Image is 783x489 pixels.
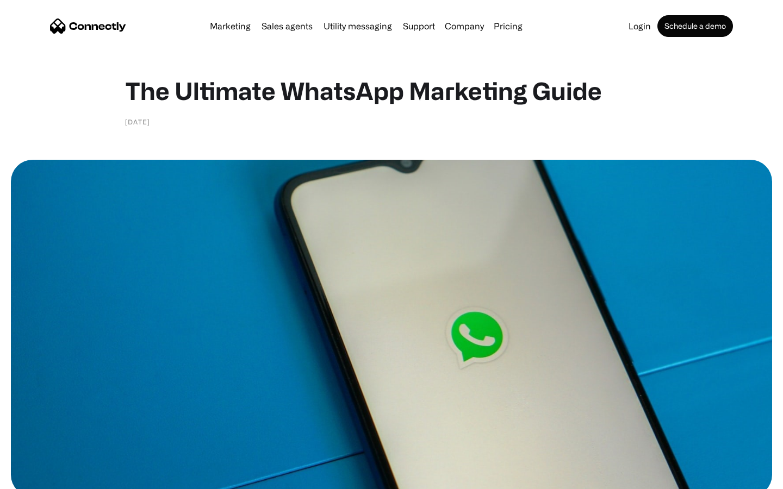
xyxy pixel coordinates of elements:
[11,470,65,485] aside: Language selected: English
[319,22,396,30] a: Utility messaging
[442,18,487,34] div: Company
[125,116,150,127] div: [DATE]
[50,18,126,34] a: home
[206,22,255,30] a: Marketing
[22,470,65,485] ul: Language list
[445,18,484,34] div: Company
[489,22,527,30] a: Pricing
[399,22,439,30] a: Support
[257,22,317,30] a: Sales agents
[125,76,658,105] h1: The Ultimate WhatsApp Marketing Guide
[624,22,655,30] a: Login
[657,15,733,37] a: Schedule a demo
